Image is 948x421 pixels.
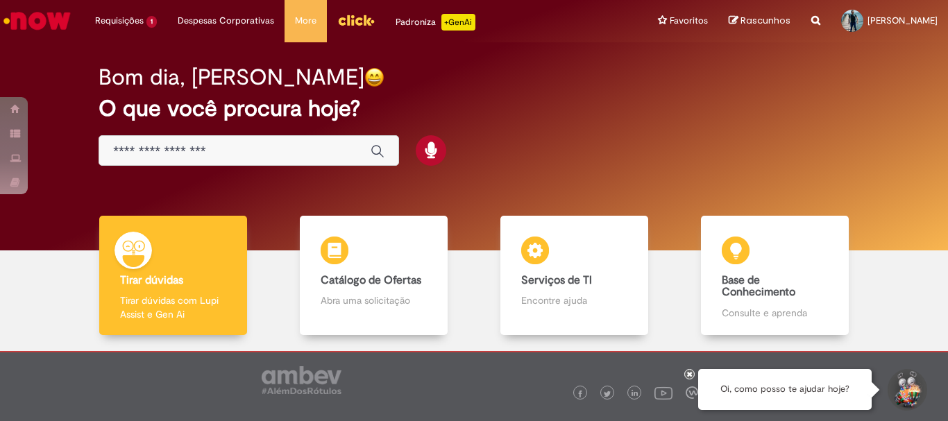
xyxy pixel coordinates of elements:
span: [PERSON_NAME] [867,15,938,26]
b: Tirar dúvidas [120,273,183,287]
span: Requisições [95,14,144,28]
img: click_logo_yellow_360x200.png [337,10,375,31]
span: Rascunhos [740,14,790,27]
img: happy-face.png [364,67,384,87]
a: Catálogo de Ofertas Abra uma solicitação [273,216,474,336]
img: logo_footer_youtube.png [654,384,672,402]
span: Favoritos [670,14,708,28]
p: Consulte e aprenda [722,306,827,320]
img: logo_footer_linkedin.png [632,390,638,398]
h2: Bom dia, [PERSON_NAME] [99,65,364,89]
p: Encontre ajuda [521,293,627,307]
span: 1 [146,16,157,28]
p: Tirar dúvidas com Lupi Assist e Gen Ai [120,293,226,321]
span: More [295,14,316,28]
img: logo_footer_facebook.png [577,390,584,397]
a: Serviços de TI Encontre ajuda [474,216,675,336]
div: Padroniza [396,14,475,31]
img: logo_footer_ambev_rotulo_gray.png [262,366,341,394]
button: Iniciar Conversa de Suporte [886,369,927,411]
a: Base de Conhecimento Consulte e aprenda [675,216,875,336]
img: logo_footer_twitter.png [604,390,611,397]
b: Serviços de TI [521,273,592,287]
div: Oi, como posso te ajudar hoje? [698,369,872,410]
p: Abra uma solicitação [321,293,426,307]
a: Rascunhos [729,15,790,28]
img: ServiceNow [1,7,73,35]
a: Tirar dúvidas Tirar dúvidas com Lupi Assist e Gen Ai [73,216,273,336]
span: Despesas Corporativas [178,14,274,28]
p: +GenAi [441,14,475,31]
h2: O que você procura hoje? [99,96,849,121]
img: logo_footer_workplace.png [686,386,698,399]
b: Base de Conhecimento [722,273,795,300]
b: Catálogo de Ofertas [321,273,421,287]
